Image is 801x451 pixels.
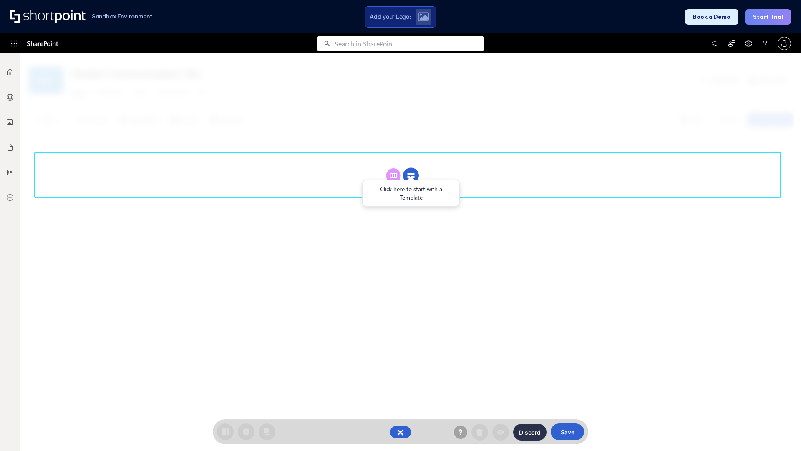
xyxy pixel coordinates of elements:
[335,36,484,51] input: Search in SharePoint
[513,424,547,441] button: Discard
[745,9,791,25] button: Start Trial
[551,423,584,440] button: Save
[759,411,801,451] iframe: Chat Widget
[27,33,58,53] span: SharePoint
[418,12,429,21] img: Upload logo
[685,9,738,25] button: Book a Demo
[370,13,411,20] span: Add your Logo:
[92,14,153,19] h1: Sandbox Environment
